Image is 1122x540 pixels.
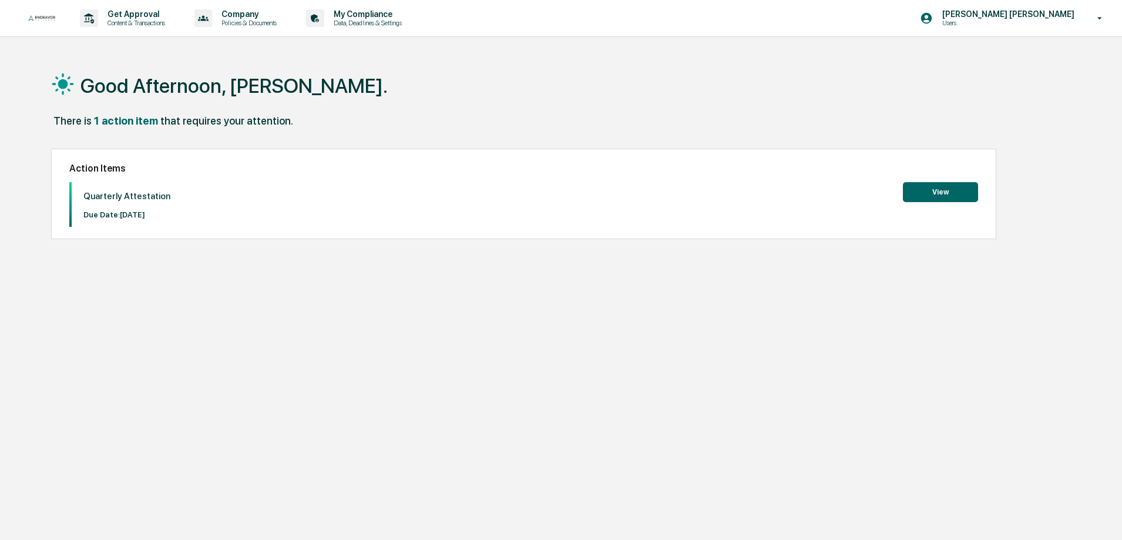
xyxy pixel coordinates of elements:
h2: Action Items [69,163,978,174]
p: Content & Transactions [98,19,171,27]
button: View [903,182,978,202]
p: Data, Deadlines & Settings [324,19,408,27]
p: Company [212,9,283,19]
h1: Good Afternoon, [PERSON_NAME]. [80,74,388,98]
p: [PERSON_NAME] [PERSON_NAME] [933,9,1080,19]
p: Get Approval [98,9,171,19]
p: Due Date: [DATE] [83,210,170,219]
a: View [903,186,978,197]
p: Quarterly Attestation [83,191,170,202]
div: 1 action item [94,115,158,127]
img: logo [28,15,56,21]
p: Policies & Documents [212,19,283,27]
div: that requires your attention. [160,115,293,127]
p: Users [933,19,1048,27]
p: My Compliance [324,9,408,19]
div: There is [53,115,92,127]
